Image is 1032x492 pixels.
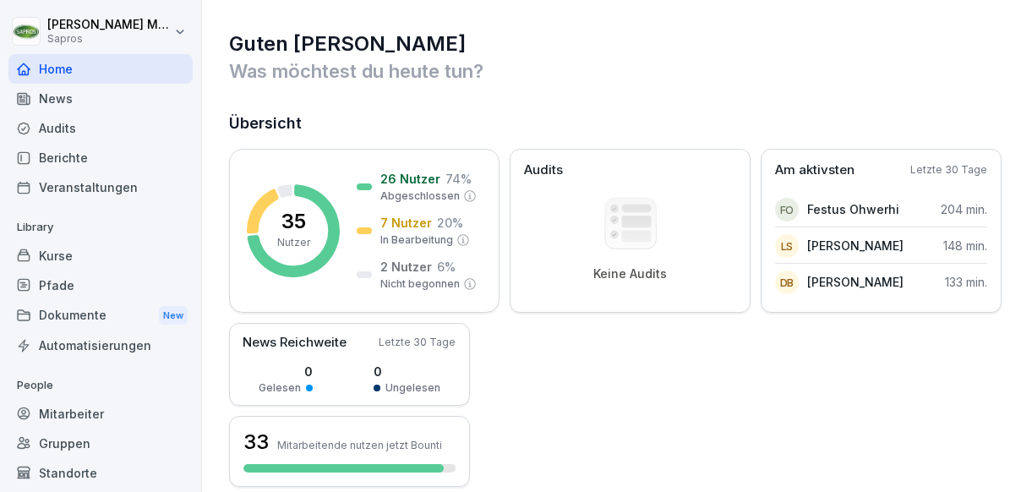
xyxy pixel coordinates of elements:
[445,170,472,188] p: 74 %
[775,271,799,294] div: DB
[775,198,799,221] div: FO
[807,273,904,291] p: [PERSON_NAME]
[380,214,432,232] p: 7 Nutzer
[593,266,667,282] p: Keine Audits
[8,399,193,429] a: Mitarbeiter
[243,333,347,353] p: News Reichweite
[8,84,193,113] a: News
[941,200,987,218] p: 204 min.
[807,237,904,254] p: [PERSON_NAME]
[775,161,855,180] p: Am aktivsten
[8,241,193,271] a: Kurse
[8,214,193,241] p: Library
[437,258,456,276] p: 6 %
[8,458,193,488] a: Standorte
[277,439,442,451] p: Mitarbeitende nutzen jetzt Bounti
[8,172,193,202] a: Veranstaltungen
[229,57,1007,85] p: Was möchtest du heute tun?
[259,380,301,396] p: Gelesen
[380,232,453,248] p: In Bearbeitung
[945,273,987,291] p: 133 min.
[8,300,193,331] div: Dokumente
[8,271,193,300] a: Pfade
[8,429,193,458] a: Gruppen
[524,161,563,180] p: Audits
[380,170,440,188] p: 26 Nutzer
[229,30,1007,57] h1: Guten [PERSON_NAME]
[8,300,193,331] a: DokumenteNew
[277,235,310,250] p: Nutzer
[437,214,463,232] p: 20 %
[910,162,987,178] p: Letzte 30 Tage
[8,143,193,172] a: Berichte
[8,113,193,143] a: Audits
[380,276,460,292] p: Nicht begonnen
[47,33,171,45] p: Sapros
[229,112,1007,135] h2: Übersicht
[8,54,193,84] a: Home
[385,380,440,396] p: Ungelesen
[380,189,460,204] p: Abgeschlossen
[47,18,171,32] p: [PERSON_NAME] Mitschke
[243,428,269,456] h3: 33
[8,372,193,399] p: People
[380,258,432,276] p: 2 Nutzer
[259,363,313,380] p: 0
[8,331,193,360] a: Automatisierungen
[775,234,799,258] div: LS
[943,237,987,254] p: 148 min.
[374,363,440,380] p: 0
[159,306,188,325] div: New
[807,200,899,218] p: Festus Ohwerhi
[379,335,456,350] p: Letzte 30 Tage
[281,211,306,232] p: 35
